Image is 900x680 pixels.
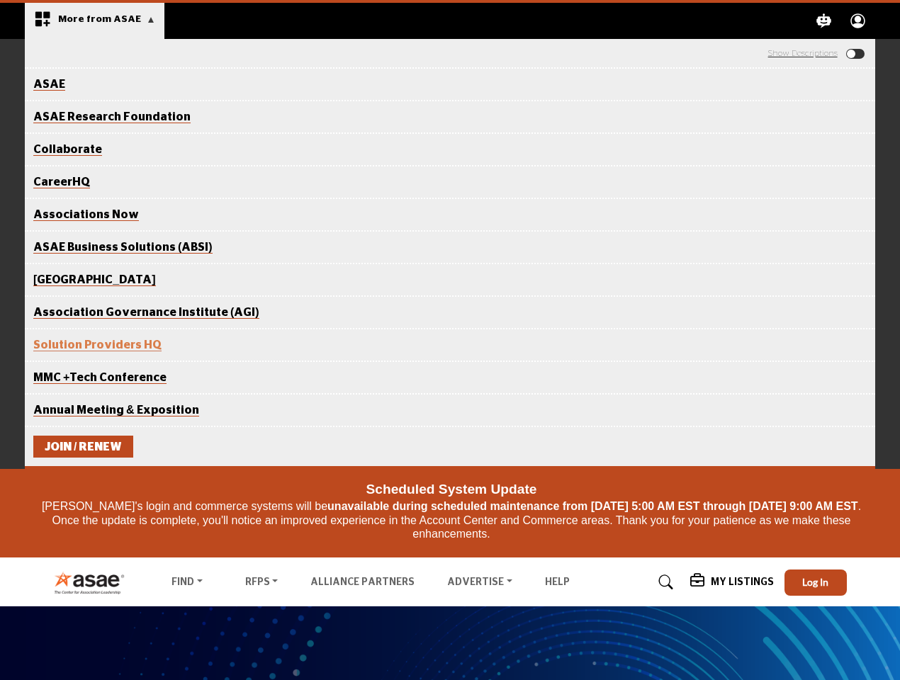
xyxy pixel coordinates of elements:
a: Solution Providers HQ - opens in new tab [33,339,162,351]
a: MMC +Tech Conference - opens in new tab [33,372,167,384]
h5: My Listings [711,576,774,589]
a: Advertise [437,572,522,592]
button: Log In [784,569,847,596]
img: Site Logo [54,571,133,594]
a: RFPs [235,572,288,592]
strong: unavailable during scheduled maintenance from [DATE] 5:00 AM EST through [DATE] 9:00 AM EST [327,500,858,512]
a: Find [162,572,213,592]
a: Associations Now - opens in new tab [33,209,139,221]
a: Join / Renew - opens in new tab [33,436,133,457]
div: More from ASAE [25,3,164,39]
a: ASAE Academy - opens in new tab [33,274,156,286]
a: ASAE Research Foundation - opens in new tab [33,111,191,123]
a: Help [545,577,570,587]
span: More from ASAE [58,14,155,24]
div: My Listings [690,574,774,591]
a: Alliance Partners [310,577,415,587]
span: Log In [802,576,828,588]
a: Show or Hide Link Descriptions [768,49,838,57]
div: Scheduled System Update [36,476,867,500]
a: ASAE Business Solutions (ABSI) - opens in new tab [33,242,213,254]
a: Annual Meeting & Exposition - opens in new tab [33,404,199,416]
a: Collaborate - opens in new tab [33,144,102,156]
p: [PERSON_NAME]'s login and commerce systems will be . Once the update is complete, you'll notice a... [36,499,867,540]
a: ASAE - opens in new tab [33,79,65,91]
a: CareerHQ - opens in new tab [33,176,90,188]
a: Associations Governance Institute (AGI) - opens in new tab [33,307,259,319]
a: Search [645,571,682,594]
